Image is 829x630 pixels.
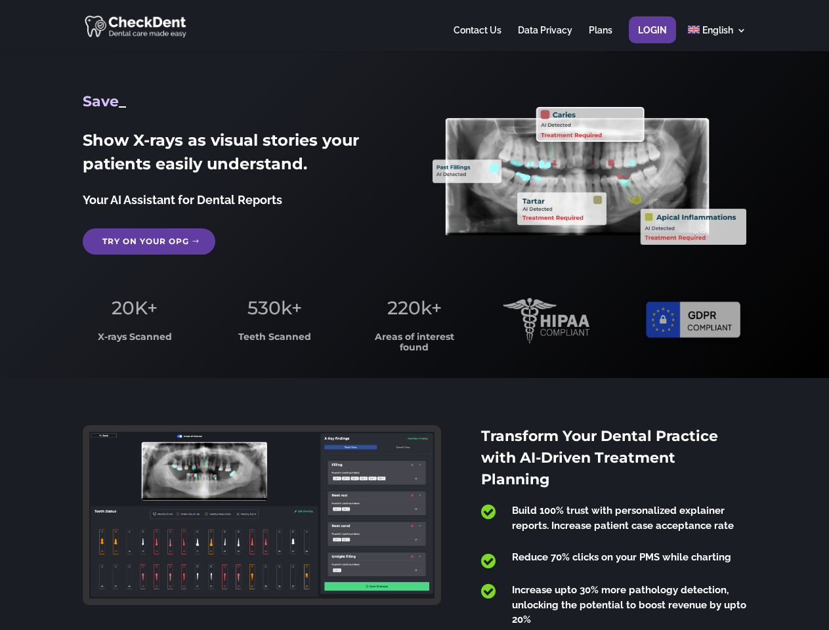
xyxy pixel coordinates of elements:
[481,427,718,488] span: Transform Your Dental Practice with AI-Driven Treatment Planning
[589,26,612,51] a: Plans
[112,297,158,319] span: 20K+
[119,93,126,110] span: _
[363,332,467,359] h3: Areas of interest found
[247,297,302,319] span: 530k+
[83,129,396,182] h2: Show X-rays as visual stories your patients easily understand.
[512,505,734,532] span: Build 100% trust with personalized explainer reports. Increase patient case acceptance rate
[454,26,501,51] a: Contact Us
[481,583,496,600] span: 
[83,193,282,207] span: Your AI Assistant for Dental Reports
[83,228,215,255] a: Try on your OPG
[481,553,496,570] span: 
[433,107,746,245] img: X_Ray_annotated
[512,551,731,563] span: Reduce 70% clicks on your PMS while charting
[83,93,119,110] span: Save
[702,25,733,35] span: English
[638,26,667,51] a: Login
[481,503,496,520] span: 
[518,26,572,51] a: Data Privacy
[512,584,746,625] span: Increase upto 30% more pathology detection, unlocking the potential to boost revenue by upto 20%
[688,26,746,51] a: English
[85,13,188,39] img: CheckDent AI
[387,297,442,319] span: 220k+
